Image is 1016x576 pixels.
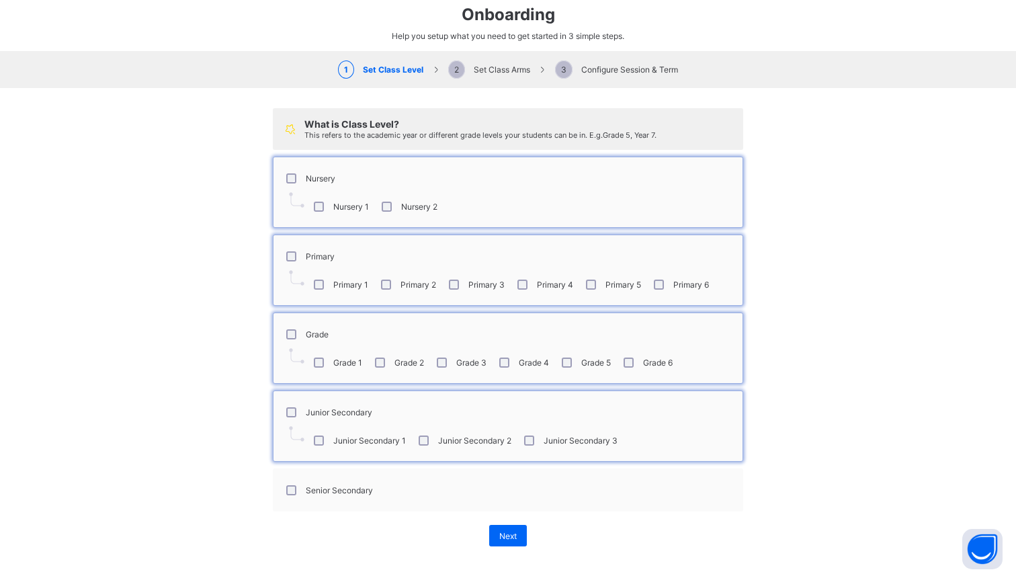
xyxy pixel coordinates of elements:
[400,280,436,290] label: Primary 2
[306,173,335,183] label: Nursery
[643,358,673,368] label: Grade 6
[438,436,511,446] label: Junior Secondary 2
[962,529,1003,569] button: Open asap
[306,407,372,417] label: Junior Secondary
[537,280,573,290] label: Primary 4
[544,436,618,446] label: Junior Secondary 3
[333,202,369,212] label: Nursery 1
[673,280,709,290] label: Primary 6
[289,192,304,208] img: pointer.7d5efa4dba55a2dde3e22c45d215a0de.svg
[289,426,304,442] img: pointer.7d5efa4dba55a2dde3e22c45d215a0de.svg
[519,358,549,368] label: Grade 4
[499,531,517,541] span: Next
[581,358,611,368] label: Grade 5
[555,60,573,79] span: 3
[448,65,530,75] span: Set Class Arms
[462,5,555,24] span: Onboarding
[338,65,423,75] span: Set Class Level
[468,280,505,290] label: Primary 3
[304,130,657,140] span: This refers to the academic year or different grade levels your students can be in. E.g. Grade 5,...
[394,358,424,368] label: Grade 2
[289,270,304,286] img: pointer.7d5efa4dba55a2dde3e22c45d215a0de.svg
[306,485,373,495] label: Senior Secondary
[392,31,624,41] span: Help you setup what you need to get started in 3 simple steps.
[289,348,304,364] img: pointer.7d5efa4dba55a2dde3e22c45d215a0de.svg
[333,280,368,290] label: Primary 1
[456,358,486,368] label: Grade 3
[401,202,437,212] label: Nursery 2
[333,358,362,368] label: Grade 1
[306,251,335,261] label: Primary
[304,118,399,130] span: What is Class Level?
[333,436,406,446] label: Junior Secondary 1
[605,280,641,290] label: Primary 5
[555,65,678,75] span: Configure Session & Term
[338,60,354,79] span: 1
[306,329,329,339] label: Grade
[448,60,465,79] span: 2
